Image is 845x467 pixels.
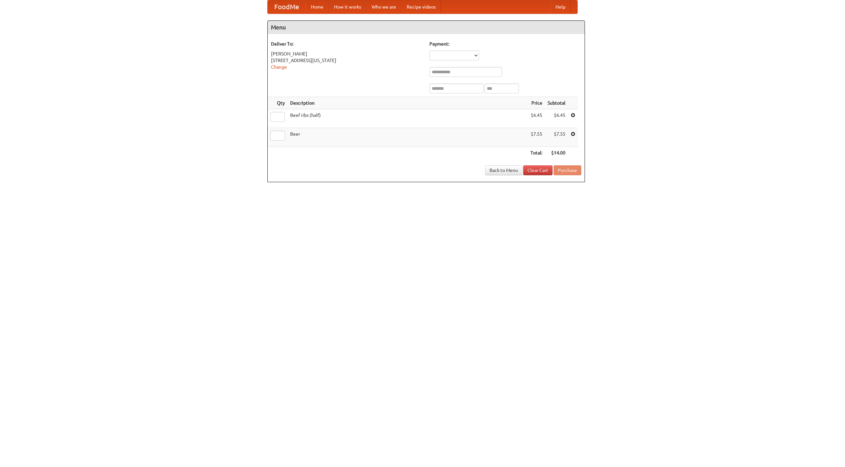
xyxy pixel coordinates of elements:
a: Clear Cart [523,165,553,175]
td: $7.55 [528,128,545,147]
th: $14.00 [545,147,568,159]
a: Recipe videos [401,0,441,14]
a: Back to Menu [485,165,522,175]
h5: Payment: [429,41,581,47]
div: [STREET_ADDRESS][US_STATE] [271,57,423,64]
td: Beef ribs (half) [287,109,528,128]
th: Subtotal [545,97,568,109]
button: Purchase [554,165,581,175]
a: Home [306,0,329,14]
th: Price [528,97,545,109]
h5: Deliver To: [271,41,423,47]
td: $6.45 [528,109,545,128]
h4: Menu [268,21,585,34]
a: Who we are [366,0,401,14]
a: Change [271,64,287,70]
a: How it works [329,0,366,14]
td: $7.55 [545,128,568,147]
th: Total: [528,147,545,159]
td: $6.45 [545,109,568,128]
div: [PERSON_NAME] [271,50,423,57]
th: Qty [268,97,287,109]
th: Description [287,97,528,109]
a: FoodMe [268,0,306,14]
a: Help [550,0,571,14]
td: Beer [287,128,528,147]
